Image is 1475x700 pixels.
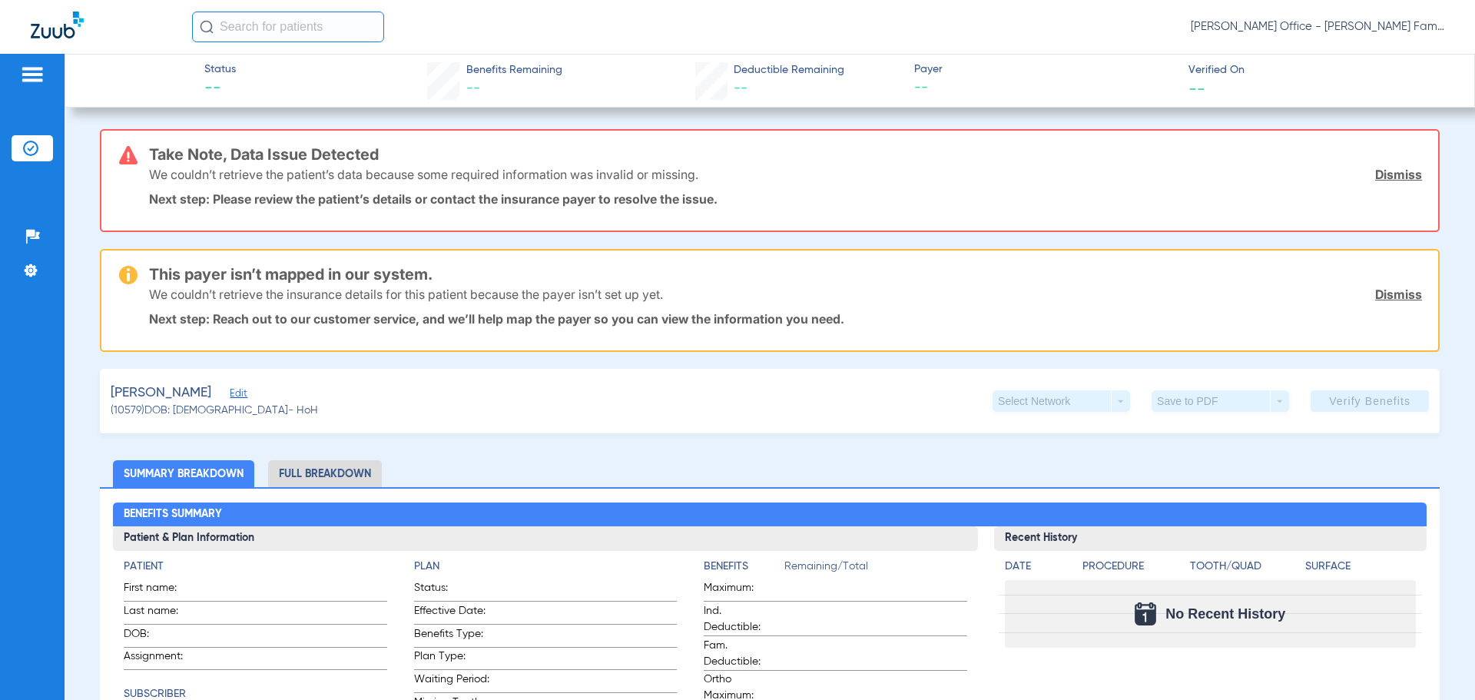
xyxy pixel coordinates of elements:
[204,78,236,100] span: --
[149,311,1422,327] p: Next step: Reach out to our customer service, and we’ll help map the payer so you can view the in...
[1190,559,1300,575] h4: Tooth/Quad
[414,603,489,624] span: Effective Date:
[1005,559,1069,575] h4: Date
[414,559,677,575] h4: Plan
[192,12,384,42] input: Search for patients
[914,61,1175,78] span: Payer
[149,287,663,302] p: We couldn’t retrieve the insurance details for this patient because the payer isn’t set up yet.
[1375,287,1422,302] a: Dismiss
[113,460,254,487] li: Summary Breakdown
[149,167,698,182] p: We couldn’t retrieve the patient’s data because some required information was invalid or missing.
[466,62,562,78] span: Benefits Remaining
[704,559,784,580] app-breakdown-title: Benefits
[1165,606,1285,622] span: No Recent History
[466,81,480,95] span: --
[124,580,199,601] span: First name:
[1135,602,1156,625] img: Calendar
[1082,559,1185,580] app-breakdown-title: Procedure
[734,81,747,95] span: --
[1082,559,1185,575] h4: Procedure
[119,266,138,284] img: warning-icon
[268,460,382,487] li: Full Breakdown
[1305,559,1415,580] app-breakdown-title: Surface
[200,20,214,34] img: Search Icon
[124,603,199,624] span: Last name:
[113,503,1426,527] h2: Benefits Summary
[124,626,199,647] span: DOB:
[1188,62,1450,78] span: Verified On
[31,12,84,38] img: Zuub Logo
[119,146,138,164] img: error-icon
[111,383,211,403] span: [PERSON_NAME]
[204,61,236,78] span: Status
[230,388,244,403] span: Edit
[734,62,844,78] span: Deductible Remaining
[914,78,1175,98] span: --
[1005,559,1069,580] app-breakdown-title: Date
[704,580,779,601] span: Maximum:
[1188,80,1205,96] span: --
[20,65,45,84] img: hamburger-icon
[124,649,199,669] span: Assignment:
[1190,559,1300,580] app-breakdown-title: Tooth/Quad
[704,638,779,670] span: Fam. Deductible:
[1305,559,1415,575] h4: Surface
[149,267,1422,282] h3: This payer isn’t mapped in our system.
[111,403,318,419] span: (10579) DOB: [DEMOGRAPHIC_DATA] - HoH
[414,580,489,601] span: Status:
[1375,167,1422,182] a: Dismiss
[149,191,1422,207] p: Next step: Please review the patient’s details or contact the insurance payer to resolve the issue.
[149,147,1422,162] h3: Take Note, Data Issue Detected
[414,672,489,692] span: Waiting Period:
[414,649,489,669] span: Plan Type:
[113,526,977,551] h3: Patient & Plan Information
[994,526,1427,551] h3: Recent History
[1191,19,1444,35] span: [PERSON_NAME] Office - [PERSON_NAME] Family Dentistry
[784,559,966,580] span: Remaining/Total
[704,559,784,575] h4: Benefits
[704,603,779,635] span: Ind. Deductible:
[414,626,489,647] span: Benefits Type:
[124,559,386,575] h4: Patient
